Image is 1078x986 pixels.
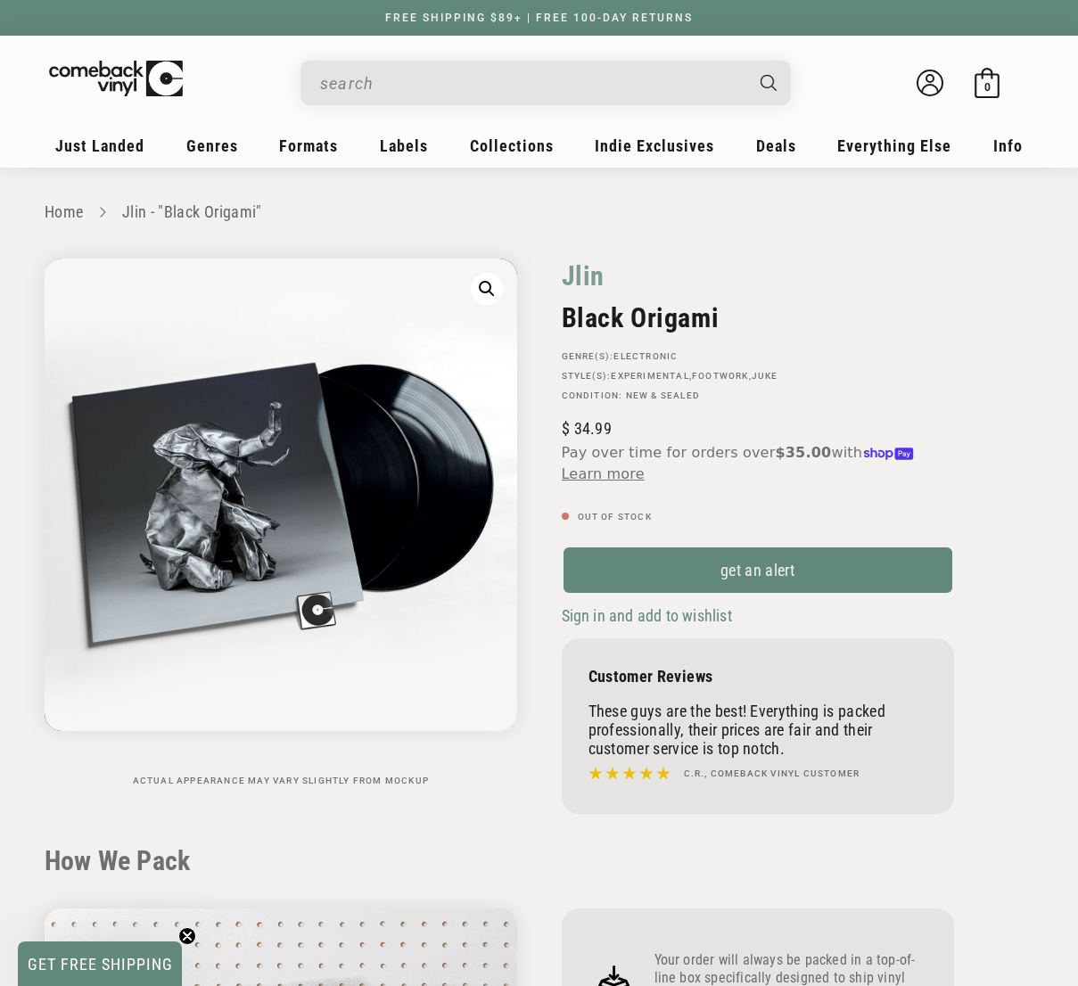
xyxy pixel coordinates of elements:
[588,762,671,785] img: star5.svg
[470,136,554,155] span: Collections
[692,371,749,381] a: Footwork
[28,955,173,974] span: GET FREE SHIPPING
[613,351,678,361] a: Electronic
[45,202,83,221] a: Home
[752,371,778,381] a: Juke
[122,202,262,221] a: Jlin - "Black Origami"
[186,136,238,155] span: Genres
[984,80,991,94] span: 0
[320,65,743,102] input: When autocomplete results are available use up and down arrows to review and enter to select
[562,390,954,401] p: Condition: New & Sealed
[279,136,338,155] span: Formats
[684,767,860,781] h4: C.R., Comeback Vinyl customer
[45,776,517,786] p: Actual appearance may vary slightly from mockup
[756,136,796,155] span: Deals
[595,136,714,155] span: Indie Exclusives
[45,259,517,786] media-gallery: Gallery Viewer
[562,259,605,293] a: Jlin
[45,200,1033,226] nav: breadcrumbs
[562,606,732,625] span: Sign in and add to wishlist
[745,61,793,105] button: Search
[588,667,927,686] p: Customer Reviews
[562,371,954,382] p: STYLE(S): , ,
[45,845,1033,877] h2: How We Pack
[562,546,954,595] a: get an alert
[55,136,144,155] span: Just Landed
[562,302,954,333] h2: Black Origami
[367,12,711,24] a: FREE SHIPPING $89+ | FREE 100-DAY RETURNS
[562,419,612,438] span: 34.99
[562,512,954,522] p: Out of stock
[993,136,1023,155] span: Info
[611,371,688,381] a: Experimental
[562,419,570,438] span: $
[300,61,791,105] div: Search
[562,605,737,626] button: Sign in and add to wishlist
[380,136,428,155] span: Labels
[562,351,954,362] p: GENRE(S):
[178,927,196,945] button: Close teaser
[588,702,927,758] p: These guys are the best! Everything is packed professionally, their prices are fair and their cus...
[18,941,182,986] div: GET FREE SHIPPINGClose teaser
[837,136,951,155] span: Everything Else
